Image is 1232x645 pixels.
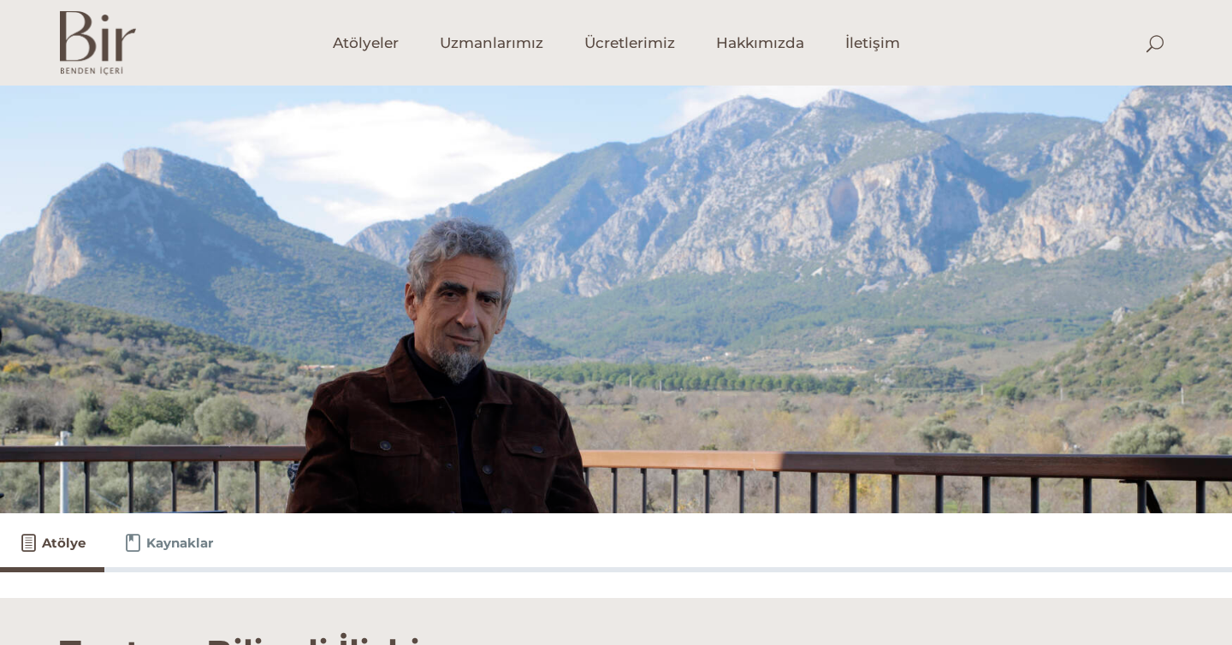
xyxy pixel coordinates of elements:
span: Uzmanlarımız [440,33,543,53]
span: Atölye [42,533,86,553]
span: Ücretlerimiz [584,33,675,53]
span: Kaynaklar [146,533,213,553]
span: Atölyeler [333,33,399,53]
span: Hakkımızda [716,33,804,53]
span: İletişim [845,33,900,53]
